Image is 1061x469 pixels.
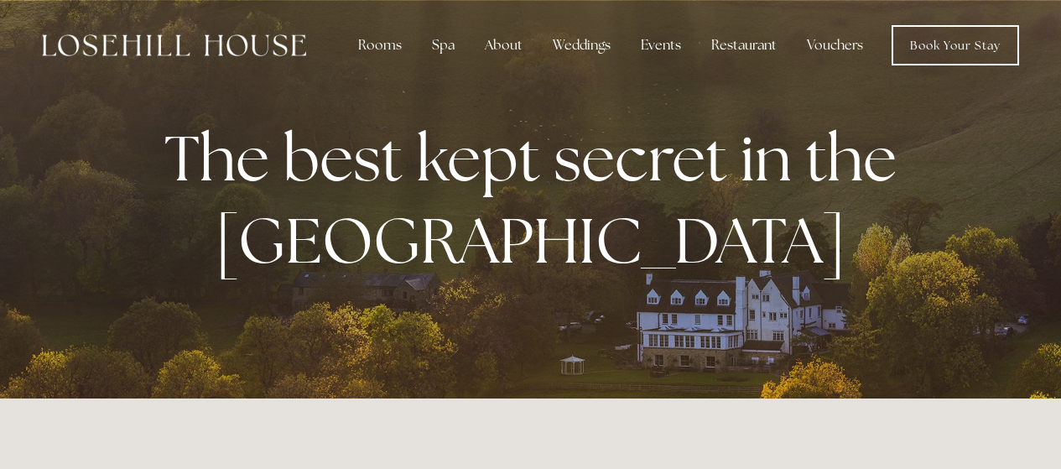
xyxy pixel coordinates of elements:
[419,29,468,62] div: Spa
[345,29,415,62] div: Rooms
[42,34,306,56] img: Losehill House
[539,29,624,62] div: Weddings
[471,29,536,62] div: About
[698,29,790,62] div: Restaurant
[793,29,876,62] a: Vouchers
[892,25,1019,65] a: Book Your Stay
[627,29,694,62] div: Events
[164,117,910,281] strong: The best kept secret in the [GEOGRAPHIC_DATA]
